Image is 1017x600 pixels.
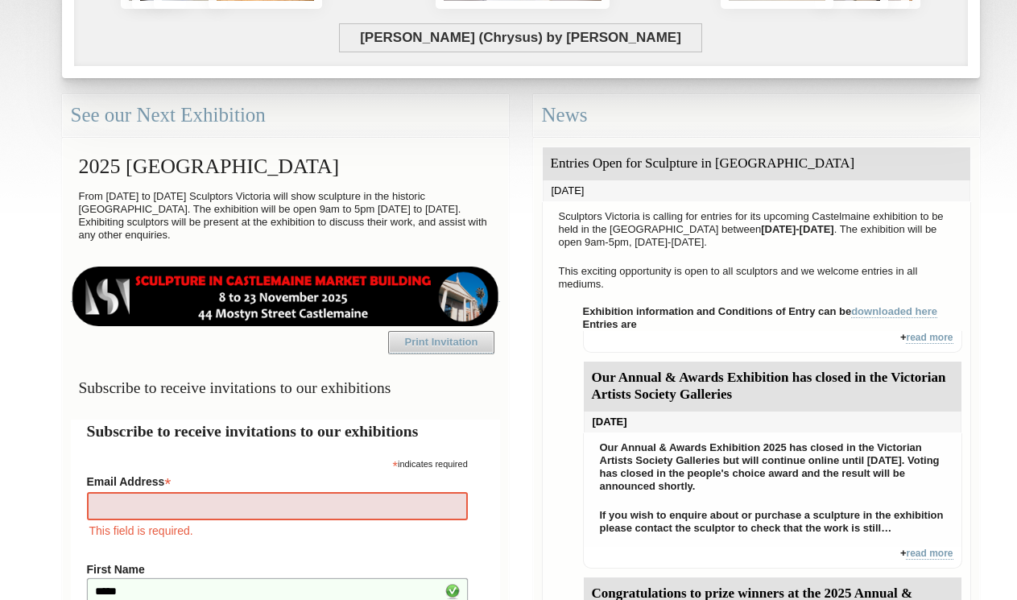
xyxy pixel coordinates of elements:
p: From [DATE] to [DATE] Sculptors Victoria will show sculpture in the historic [GEOGRAPHIC_DATA]. T... [71,186,500,246]
strong: Exhibition information and Conditions of Entry can be [583,305,938,318]
p: Sculptors Victoria is calling for entries for its upcoming Castelmaine exhibition to be held in t... [551,206,962,253]
a: read more [906,548,953,560]
div: This field is required. [87,522,468,540]
div: Entries Open for Sculpture in [GEOGRAPHIC_DATA] [543,147,970,180]
p: If you wish to enquire about or purchase a sculpture in the exhibition please contact the sculpto... [592,505,953,539]
div: [DATE] [543,180,970,201]
img: castlemaine-ldrbd25v2.png [71,267,500,326]
div: + [583,547,962,569]
strong: [DATE]-[DATE] [761,223,834,235]
label: First Name [87,563,468,576]
div: See our Next Exhibition [62,94,509,137]
p: This exciting opportunity is open to all sculptors and we welcome entries in all mediums. [551,261,962,295]
h2: Subscribe to receive invitations to our exhibitions [87,420,484,443]
h2: 2025 [GEOGRAPHIC_DATA] [71,147,500,186]
div: + [583,331,962,353]
a: Print Invitation [388,331,494,354]
div: News [533,94,980,137]
div: indicates required [87,455,468,470]
h3: Subscribe to receive invitations to our exhibitions [71,372,500,403]
a: downloaded here [851,305,937,318]
div: [DATE] [584,412,961,432]
p: Our Annual & Awards Exhibition 2025 has closed in the Victorian Artists Society Galleries but wil... [592,437,953,497]
a: read more [906,332,953,344]
span: [PERSON_NAME] (Chrysus) by [PERSON_NAME] [339,23,703,52]
label: Email Address [87,470,468,490]
div: Our Annual & Awards Exhibition has closed in the Victorian Artists Society Galleries [584,362,961,412]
